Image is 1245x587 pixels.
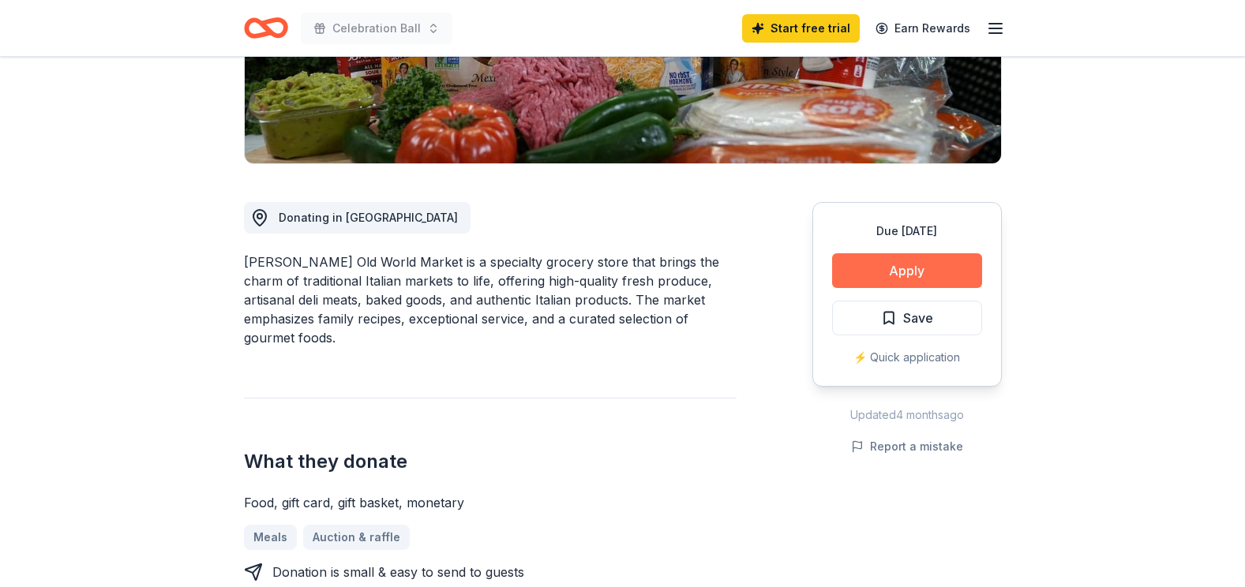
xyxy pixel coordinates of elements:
a: Earn Rewards [866,14,980,43]
a: Meals [244,525,297,550]
span: Celebration Ball [332,19,421,38]
a: Start free trial [742,14,860,43]
div: ⚡️ Quick application [832,348,982,367]
span: Donating in [GEOGRAPHIC_DATA] [279,211,458,224]
div: Due [DATE] [832,222,982,241]
h2: What they donate [244,449,737,474]
a: Home [244,9,288,47]
button: Celebration Ball [301,13,452,44]
div: Food, gift card, gift basket, monetary [244,493,737,512]
button: Report a mistake [851,437,963,456]
button: Save [832,301,982,335]
div: Updated 4 months ago [812,406,1002,424]
div: Donation is small & easy to send to guests [272,563,524,581]
a: Auction & raffle [303,525,410,550]
div: [PERSON_NAME] Old World Market is a specialty grocery store that brings the charm of traditional ... [244,252,737,347]
span: Save [903,308,933,328]
button: Apply [832,253,982,288]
